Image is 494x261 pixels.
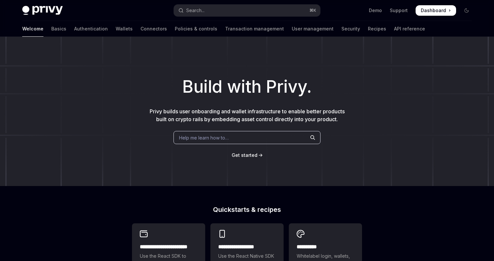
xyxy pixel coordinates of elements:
[175,21,217,37] a: Policies & controls
[74,21,108,37] a: Authentication
[225,21,284,37] a: Transaction management
[174,5,320,16] button: Open search
[232,152,257,158] a: Get started
[416,5,456,16] a: Dashboard
[341,21,360,37] a: Security
[292,21,334,37] a: User management
[140,21,167,37] a: Connectors
[51,21,66,37] a: Basics
[369,7,382,14] a: Demo
[394,21,425,37] a: API reference
[186,7,205,14] div: Search...
[390,7,408,14] a: Support
[10,74,484,100] h1: Build with Privy.
[421,7,446,14] span: Dashboard
[22,6,63,15] img: dark logo
[132,206,362,213] h2: Quickstarts & recipes
[150,108,345,122] span: Privy builds user onboarding and wallet infrastructure to enable better products built on crypto ...
[22,21,43,37] a: Welcome
[368,21,386,37] a: Recipes
[309,8,316,13] span: ⌘ K
[179,134,229,141] span: Help me learn how to…
[461,5,472,16] button: Toggle dark mode
[116,21,133,37] a: Wallets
